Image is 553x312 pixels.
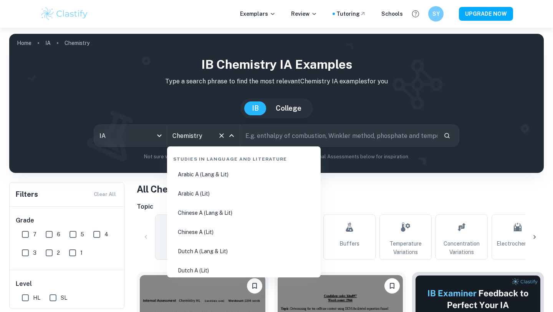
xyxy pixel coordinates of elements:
li: Dutch A (Lit) [170,262,318,279]
button: Close [226,130,237,141]
h1: All Chemistry IA Examples [137,182,544,196]
span: 7 [33,230,36,239]
h6: SY [432,10,440,18]
li: Dutch A (Lang & Lit) [170,242,318,260]
p: Exemplars [240,10,276,18]
a: Tutoring [336,10,366,18]
p: Review [291,10,317,18]
li: Arabic A (Lang & Lit) [170,166,318,183]
span: 5 [81,230,84,239]
button: Bookmark [247,278,262,294]
span: 1 [80,249,83,257]
span: Buffers [339,239,359,248]
span: 2 [57,249,60,257]
button: Bookmark [384,278,400,294]
button: SY [428,6,444,22]
h1: IB Chemistry IA examples [15,55,538,74]
div: Studies in Language and Literature [170,149,318,166]
h6: Level [16,279,119,289]
p: Type a search phrase to find the most relevant Chemistry IA examples for you [15,77,538,86]
li: Arabic A (Lit) [170,185,318,202]
button: Help and Feedback [409,7,422,20]
h6: Topic [137,202,544,211]
li: Chinese A (Lit) [170,223,318,241]
a: Home [17,38,31,48]
a: IA [45,38,51,48]
span: 6 [57,230,60,239]
div: IA [94,125,167,146]
button: Clear [216,130,227,141]
p: Not sure what to search for? You can always look through our example Internal Assessments below f... [15,153,538,161]
h6: Grade [16,216,119,225]
button: Search [440,129,454,142]
span: 4 [104,230,108,239]
span: 3 [33,249,36,257]
span: SL [61,294,67,302]
span: Temperature Variations [383,239,428,256]
img: Clastify logo [40,6,89,22]
button: UPGRADE NOW [459,7,513,21]
a: Schools [381,10,403,18]
p: Chemistry [65,39,89,47]
button: College [268,101,309,115]
button: IB [244,101,267,115]
input: E.g. enthalpy of combustion, Winkler method, phosphate and temperature... [240,125,437,146]
li: Chinese A (Lang & Lit) [170,204,318,222]
img: profile cover [9,34,544,173]
span: Concentration Variations [439,239,484,256]
span: Electrochemistry [497,239,539,248]
span: HL [33,294,40,302]
h6: Filters [16,189,38,200]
